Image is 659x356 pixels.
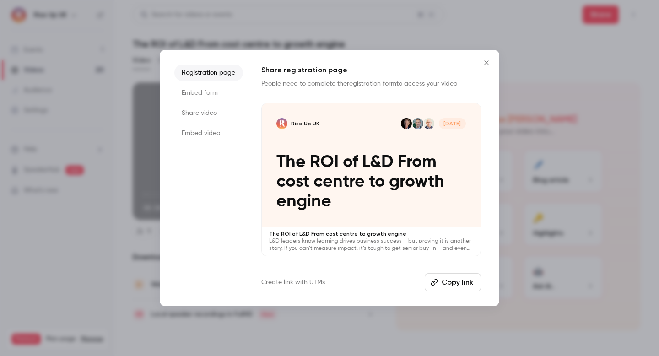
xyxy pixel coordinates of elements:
[401,118,412,129] img: Josh Bersin
[174,65,243,81] li: Registration page
[477,54,496,72] button: Close
[261,103,481,256] a: The ROI of L&D From cost centre to growth engineRise Up UKAndy LancasterArnaud BlachonJosh Bersin...
[412,118,423,129] img: Arnaud Blachon
[276,118,287,129] img: The ROI of L&D From cost centre to growth engine
[174,105,243,121] li: Share video
[425,273,481,291] button: Copy link
[174,125,243,141] li: Embed video
[439,118,466,129] span: [DATE]
[261,65,481,76] h1: Share registration page
[347,81,396,87] a: registration form
[269,237,473,252] p: L&D leaders know learning drives business success – but proving it is another story. If you can’t...
[261,278,325,287] a: Create link with UTMs
[261,79,481,88] p: People need to complete the to access your video
[174,85,243,101] li: Embed form
[291,120,319,127] p: Rise Up UK
[269,230,473,237] p: The ROI of L&D From cost centre to growth engine
[276,152,466,212] p: The ROI of L&D From cost centre to growth engine
[423,118,434,129] img: Andy Lancaster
